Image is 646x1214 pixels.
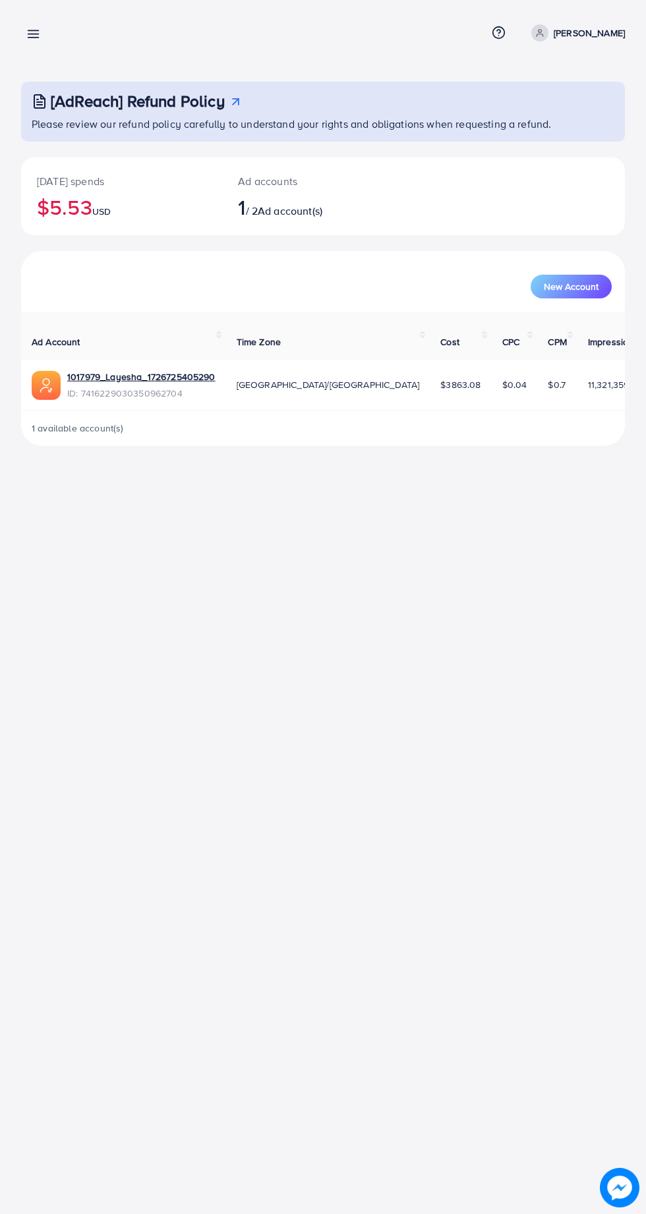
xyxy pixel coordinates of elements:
span: $0.7 [548,378,566,391]
span: $3863.08 [440,378,481,391]
span: Time Zone [237,335,281,348]
span: USD [92,205,111,218]
p: Ad accounts [238,173,357,189]
p: Please review our refund policy carefully to understand your rights and obligations when requesti... [32,116,617,132]
img: image [600,1168,639,1207]
span: [GEOGRAPHIC_DATA]/[GEOGRAPHIC_DATA] [237,378,420,391]
span: Cost [440,335,459,348]
span: New Account [544,282,599,291]
h2: $5.53 [37,194,206,219]
a: 1017979_Layesha_1726725405290 [67,370,216,383]
span: 1 available account(s) [32,422,124,435]
button: New Account [531,275,612,298]
h2: / 2 [238,194,357,219]
h3: [AdReach] Refund Policy [51,92,225,111]
p: [DATE] spends [37,173,206,189]
span: Impression [588,335,634,348]
img: ic-ads-acc.e4c84228.svg [32,371,61,400]
span: CPM [548,335,566,348]
span: CPC [502,335,519,348]
span: 11,321,359 [588,378,630,391]
a: [PERSON_NAME] [526,24,625,41]
span: $0.04 [502,378,527,391]
span: Ad account(s) [258,204,322,218]
span: Ad Account [32,335,80,348]
p: [PERSON_NAME] [554,25,625,41]
span: 1 [238,192,245,222]
span: ID: 7416229030350962704 [67,387,216,400]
